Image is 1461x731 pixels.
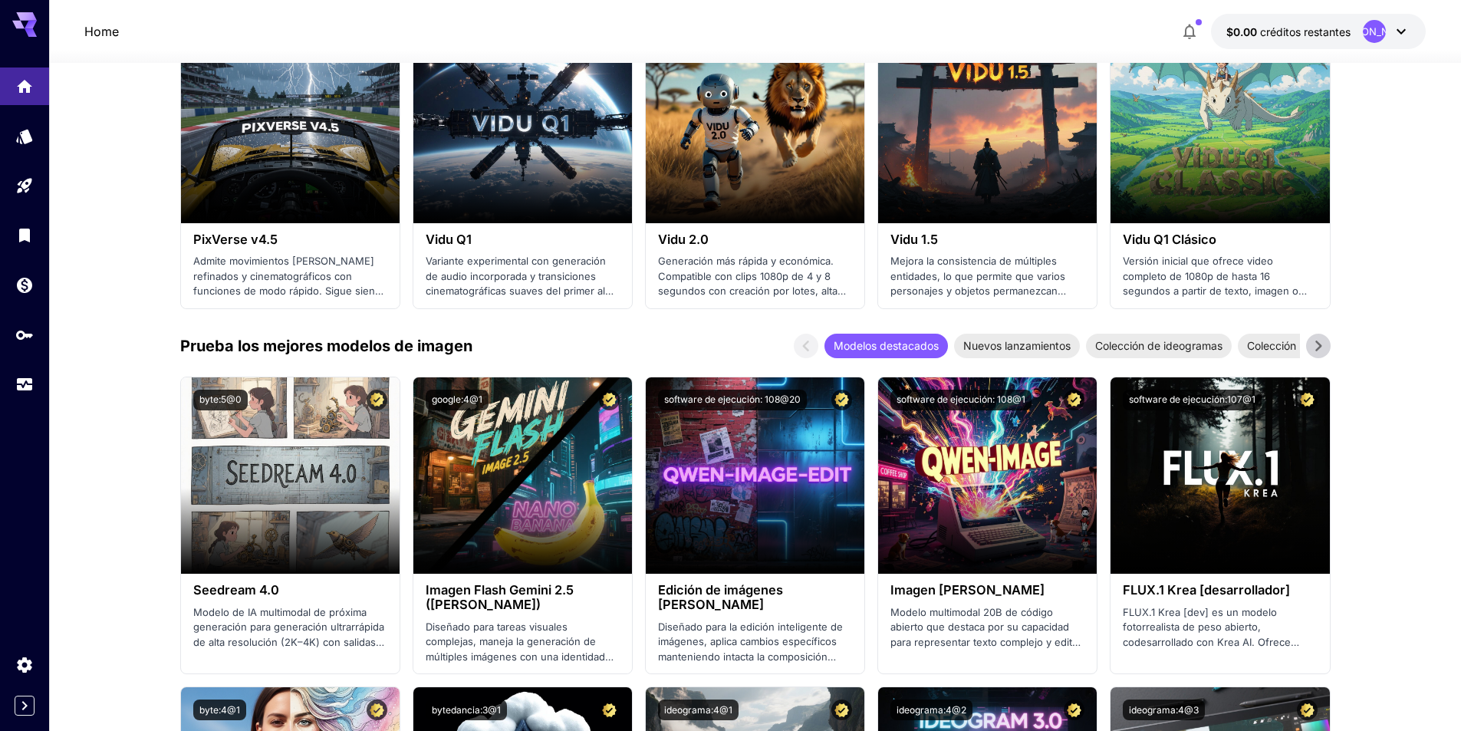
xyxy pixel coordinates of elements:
font: FLUX.1 Krea [desarrollador] [1123,582,1290,598]
img: alt [181,377,400,574]
font: Nuevos lanzamientos [963,339,1071,352]
font: Generación más rápida y económica. Compatible con clips 1080p de 4 y 8 segundos con creación por ... [658,255,846,327]
font: Modelos destacados [834,339,939,352]
font: Modelo de IA multimodal de próxima generación para generación ultrarrápida de alta resolución (2K... [193,606,384,693]
div: Nuevos lanzamientos [954,334,1080,358]
font: Colección FLUX [1247,339,1327,352]
button: ideograma:4@2 [890,700,972,720]
div: Claves API [15,325,34,344]
font: Vidu 1.5 [890,232,938,247]
button: Modelo certificado: examinado para garantizar el mejor rendimiento e incluye una licencia comercial. [599,700,620,720]
font: software de ejecución: 108@1 [897,393,1025,405]
button: Modelo certificado: examinado para garantizar el mejor rendimiento e incluye una licencia comercial. [831,390,852,410]
font: Imagen Flash Gemini 2.5 ([PERSON_NAME]) [426,582,574,612]
div: Biblioteca [15,226,34,245]
div: Modelos destacados [824,334,948,358]
div: Colección FLUX [1238,334,1336,358]
font: software de ejecución:107@1 [1129,393,1255,405]
font: Edición de imágenes [PERSON_NAME] [658,582,783,612]
font: Versión inicial que ofrece video completo de 1080p de hasta 16 segundos a partir de texto, imagen... [1123,255,1308,327]
div: Billetera [15,275,34,295]
img: alt [646,27,864,223]
img: alt [181,27,400,223]
font: ideograma:4@2 [897,704,966,716]
img: alt [878,27,1097,223]
font: software de ejecución: 108@20 [664,393,801,405]
div: Modelos [15,122,34,141]
button: Modelo certificado: examinado para garantizar el mejor rendimiento e incluye una licencia comercial. [831,700,852,720]
font: Vidu 2.0 [658,232,709,247]
font: $0.00 [1226,25,1257,38]
button: ideograma:4@3 [1123,700,1205,720]
nav: migaja de pan [84,22,119,41]
font: Colección de ideogramas [1095,339,1222,352]
a: Home [84,22,119,41]
button: Expand sidebar [15,696,35,716]
font: byte:5@0 [199,393,242,405]
font: Diseñado para la edición inteligente de imágenes, aplica cambios específicos manteniendo intacta ... [658,621,843,708]
button: ideograma:4@1 [658,700,739,720]
font: ideograma:4@3 [1129,704,1199,716]
font: Diseñado para tareas visuales complejas, maneja la generación de múltiples imágenes con una ident... [426,621,614,723]
font: Admite movimientos [PERSON_NAME] refinados y cinematográficos con funciones de modo rápido. Sigue... [193,255,387,327]
button: $0.00[PERSON_NAME] [1211,14,1426,49]
font: [PERSON_NAME] [1333,25,1415,38]
button: bytedancia:3@1 [426,700,507,720]
font: ideograma:4@1 [664,704,732,716]
div: $0.00 [1226,24,1351,40]
font: créditos restantes [1260,25,1351,38]
button: software de ejecución: 108@20 [658,390,807,410]
font: Vidu Q1 [426,232,472,247]
img: alt [1111,27,1329,223]
button: Modelo certificado: examinado para garantizar el mejor rendimiento e incluye una licencia comercial. [367,700,387,720]
img: alt [646,377,864,574]
div: Colección de ideogramas [1086,334,1232,358]
div: Hogar [15,72,34,91]
img: alt [413,27,632,223]
font: Prueba los mejores modelos de imagen [180,337,472,355]
button: byte:5@0 [193,390,248,410]
button: Modelo certificado: examinado para garantizar el mejor rendimiento e incluye una licencia comercial. [1297,390,1318,410]
button: byte:4@1 [193,700,246,720]
font: Seedream 4.0 [193,582,279,598]
button: Modelo certificado: examinado para garantizar el mejor rendimiento e incluye una licencia comercial. [1064,390,1084,410]
img: alt [878,377,1097,574]
font: Modelo multimodal 20B de código abierto que destaca por su capacidad para representar texto compl... [890,606,1081,663]
div: Ajustes [15,655,34,674]
img: alt [1111,377,1329,574]
div: Patio de juegos [15,176,34,196]
font: google:4@1 [432,393,482,405]
font: Variante experimental con generación de audio incorporada y transiciones cinematográficas suaves ... [426,255,614,312]
font: FLUX.1 Krea [dev] es un modelo fotorrealista de peso abierto, codesarrollado con Krea AI. Ofrece ... [1123,606,1316,708]
img: alt [413,377,632,574]
button: Modelo certificado: examinado para garantizar el mejor rendimiento e incluye una licencia comercial. [599,390,620,410]
button: Modelo certificado: examinado para garantizar el mejor rendimiento e incluye una licencia comercial. [367,390,387,410]
button: google:4@1 [426,390,489,410]
button: Modelo certificado: examinado para garantizar el mejor rendimiento e incluye una licencia comercial. [1064,700,1084,720]
div: Uso [15,375,34,394]
button: Modelo certificado: examinado para garantizar el mejor rendimiento e incluye una licencia comercial. [1297,700,1318,720]
font: byte:4@1 [199,704,240,716]
font: bytedancia:3@1 [432,704,501,716]
font: Imagen [PERSON_NAME] [890,582,1045,598]
font: PixVerse v4.5 [193,232,278,247]
button: software de ejecución:107@1 [1123,390,1262,410]
font: Mejora la consistencia de múltiples entidades, lo que permite que varios personajes y objetos per... [890,255,1067,327]
button: software de ejecución: 108@1 [890,390,1032,410]
font: Vidu Q1 Clásico [1123,232,1216,247]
